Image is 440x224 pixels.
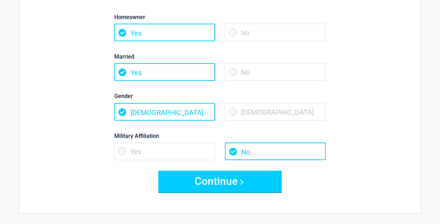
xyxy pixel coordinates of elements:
label: Married [114,52,326,61]
span: [DEMOGRAPHIC_DATA] [114,103,215,121]
button: Continue [158,171,282,192]
label: Homeowner [114,12,326,22]
span: No [225,143,326,160]
span: Yes [114,143,215,160]
span: No [225,24,326,41]
span: Yes [114,24,215,41]
label: Military Affiliation [114,131,326,141]
span: No [225,63,326,81]
span: Yes [114,63,215,81]
label: Gender [114,91,326,101]
span: [DEMOGRAPHIC_DATA] [225,103,326,121]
